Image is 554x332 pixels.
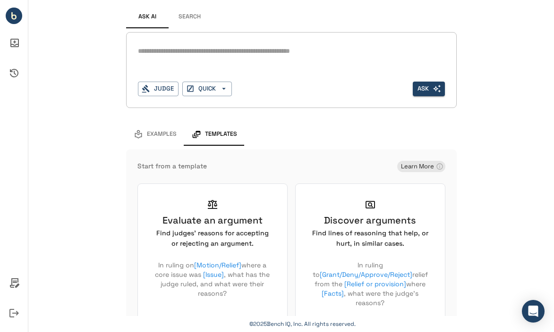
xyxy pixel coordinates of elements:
[205,131,237,138] span: Templates
[311,228,430,249] h6: Find lines of reasoning that help, or hurt, in similar cases.
[137,183,288,320] div: Select Evaluate an argument template
[147,131,177,138] span: Examples
[138,13,156,21] span: Ask AI
[295,183,445,320] div: Select Discover arguments template
[322,289,344,298] span: [Facts]
[413,82,445,96] button: Ask
[138,82,179,96] button: Judge
[203,270,224,279] span: [Issue]
[194,261,241,269] span: [Motion/Relief]
[413,82,445,96] span: Enter search text
[324,214,416,226] h6: Discover arguments
[153,260,272,298] p: In ruling on where a core issue was , what has the judge ruled, and what were their reasons?
[126,123,457,146] div: examples and templates tabs
[522,300,545,323] div: Open Intercom Messenger
[162,214,263,226] h6: Evaluate an argument
[311,260,430,307] p: In ruling to relief from the where , what were the judge's reasons?
[397,161,445,172] div: Learn More
[320,270,412,279] span: [Grant/Deny/Approve/Reject]
[169,6,211,28] button: Search
[344,280,406,288] span: [Relief or provision]
[137,161,207,172] h6: Start from a template
[182,82,232,96] button: QUICK
[397,162,438,170] span: Learn More
[153,228,272,249] h6: Find judges' reasons for accepting or rejecting an argument.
